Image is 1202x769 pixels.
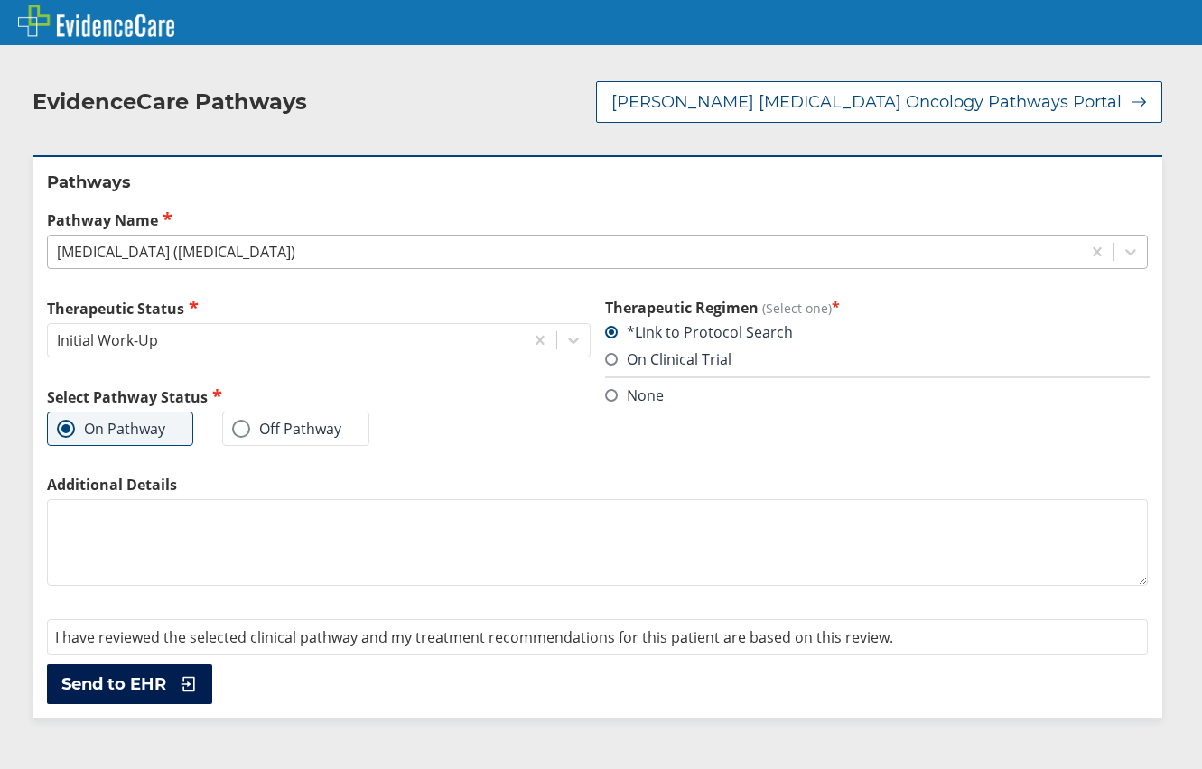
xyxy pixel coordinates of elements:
[605,322,793,342] label: *Link to Protocol Search
[232,420,341,438] label: Off Pathway
[61,673,166,695] span: Send to EHR
[33,88,307,116] h2: EvidenceCare Pathways
[57,330,158,350] div: Initial Work-Up
[57,242,295,262] div: [MEDICAL_DATA] ([MEDICAL_DATA])
[47,386,591,407] h2: Select Pathway Status
[596,81,1162,123] button: [PERSON_NAME] [MEDICAL_DATA] Oncology Pathways Portal
[47,209,1148,230] label: Pathway Name
[762,300,832,317] span: (Select one)
[605,385,664,405] label: None
[18,5,174,37] img: EvidenceCare
[47,475,1148,495] label: Additional Details
[47,298,591,319] label: Therapeutic Status
[55,627,893,647] span: I have reviewed the selected clinical pathway and my treatment recommendations for this patient a...
[605,349,731,369] label: On Clinical Trial
[47,664,212,704] button: Send to EHR
[47,171,1148,193] h2: Pathways
[605,298,1149,318] h3: Therapeutic Regimen
[611,91,1122,113] span: [PERSON_NAME] [MEDICAL_DATA] Oncology Pathways Portal
[57,420,165,438] label: On Pathway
